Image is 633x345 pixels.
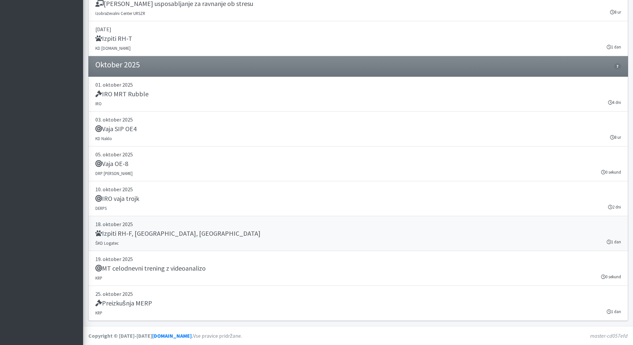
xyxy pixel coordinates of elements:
small: 8 ur [610,134,621,140]
span: 7 [614,63,621,69]
small: 0 sekund [601,274,621,280]
small: Izobraževalni Center URSZR [95,11,145,16]
a: [DATE] Izpiti RH-T KD [DOMAIN_NAME] 1 dan [88,21,628,56]
h5: Vaja OE-8 [95,160,128,168]
h5: Izpiti RH-T [95,35,132,43]
p: 01. oktober 2025 [95,81,621,89]
small: 1 dan [607,308,621,315]
p: 10. oktober 2025 [95,185,621,193]
small: 8 ur [610,9,621,15]
h5: IRO vaja trojk [95,195,139,203]
a: 25. oktober 2025 Preizkušnja MERP KRP 1 dan [88,286,628,321]
h5: Preizkušnja MERP [95,299,152,307]
p: 03. oktober 2025 [95,116,621,124]
small: KD [DOMAIN_NAME] [95,45,131,51]
a: 19. oktober 2025 MT celodnevni trening z videoanalizo KRP 0 sekund [88,251,628,286]
small: 4 dni [608,99,621,106]
a: 10. oktober 2025 IRO vaja trojk DERPS 2 dni [88,181,628,216]
a: 18. oktober 2025 Izpiti RH-F, [GEOGRAPHIC_DATA], [GEOGRAPHIC_DATA] ŠKD Logatec 1 dan [88,216,628,251]
p: 05. oktober 2025 [95,150,621,158]
h5: Vaja SIP OE4 [95,125,137,133]
a: 03. oktober 2025 Vaja SIP OE4 KD Naklo 8 ur [88,112,628,146]
em: master-cd057efd [590,332,628,339]
small: KRP [95,275,102,281]
small: IRO [95,101,102,106]
p: 25. oktober 2025 [95,290,621,298]
p: [DATE] [95,25,621,33]
small: 0 sekund [601,169,621,175]
a: 05. oktober 2025 Vaja OE-8 DRP [PERSON_NAME] 0 sekund [88,146,628,181]
small: ŠKD Logatec [95,240,119,246]
small: DERPS [95,206,107,211]
h5: MT celodnevni trening z videoanalizo [95,264,206,272]
small: 1 dan [607,44,621,50]
footer: Vse pravice pridržane. [83,326,633,345]
a: 01. oktober 2025 IRO MRT Rubble IRO 4 dni [88,77,628,112]
a: [DOMAIN_NAME] [152,332,192,339]
p: 18. oktober 2025 [95,220,621,228]
h5: IRO MRT Rubble [95,90,149,98]
small: DRP [PERSON_NAME] [95,171,133,176]
strong: Copyright © [DATE]-[DATE] . [88,332,193,339]
small: KD Naklo [95,136,112,141]
small: 1 dan [607,239,621,245]
small: KRP [95,310,102,315]
h5: Izpiti RH-F, [GEOGRAPHIC_DATA], [GEOGRAPHIC_DATA] [95,229,261,237]
p: 19. oktober 2025 [95,255,621,263]
small: 2 dni [608,204,621,210]
h4: Oktober 2025 [95,60,140,70]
